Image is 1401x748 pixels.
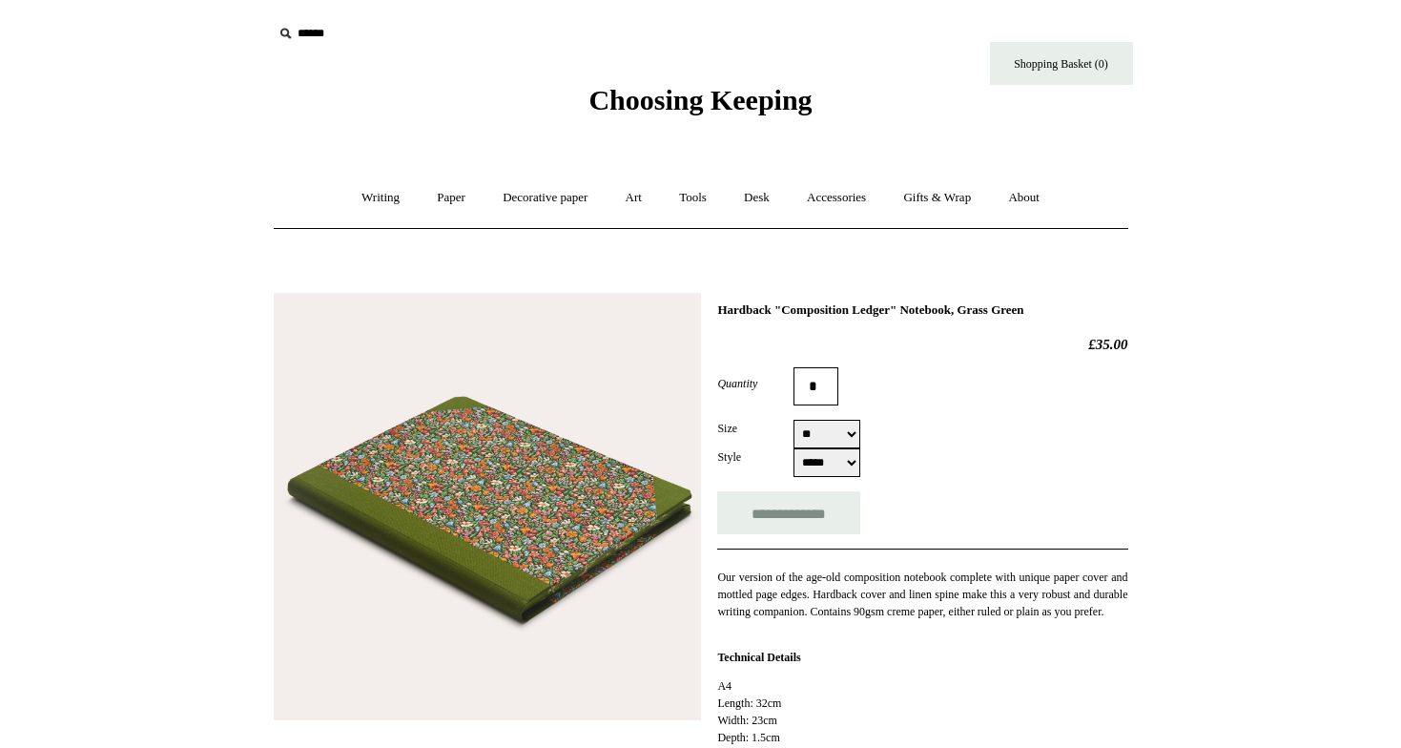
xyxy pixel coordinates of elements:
h1: Hardback "Composition Ledger" Notebook, Grass Green [717,302,1127,318]
strong: Technical Details [717,651,800,664]
a: Choosing Keeping [588,99,812,113]
a: Shopping Basket (0) [990,42,1133,85]
a: Paper [420,173,483,223]
a: Tools [662,173,724,223]
p: Our version of the age-old composition notebook complete with unique paper cover and mottled page... [717,569,1127,620]
label: Style [717,448,793,466]
span: Choosing Keeping [588,84,812,115]
h2: £35.00 [717,336,1127,353]
a: Accessories [790,173,883,223]
label: Quantity [717,375,793,392]
a: Art [608,173,659,223]
a: Desk [727,173,787,223]
a: About [991,173,1057,223]
a: Gifts & Wrap [886,173,988,223]
a: Writing [344,173,417,223]
img: Hardback "Composition Ledger" Notebook, Grass Green [274,293,701,720]
a: Decorative paper [485,173,605,223]
label: Size [717,420,793,437]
